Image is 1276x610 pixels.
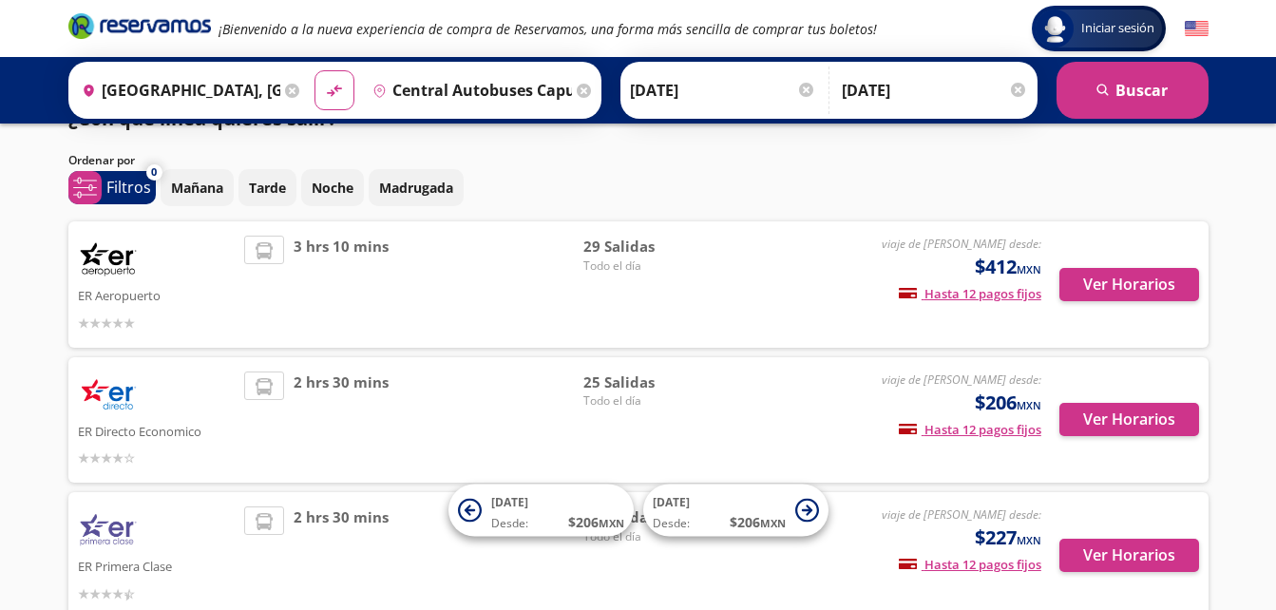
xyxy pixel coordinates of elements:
[882,236,1041,252] em: viaje de [PERSON_NAME] desde:
[899,556,1041,573] span: Hasta 12 pagos fijos
[643,485,828,537] button: [DATE]Desde:$206MXN
[1059,403,1199,436] button: Ver Horarios
[730,512,786,532] span: $ 206
[78,506,140,554] img: ER Primera Clase
[365,67,572,114] input: Buscar Destino
[1059,539,1199,572] button: Ver Horarios
[653,515,690,532] span: Desde:
[653,494,690,510] span: [DATE]
[899,421,1041,438] span: Hasta 12 pagos fijos
[78,236,140,283] img: ER Aeropuerto
[583,392,716,410] span: Todo el día
[583,257,716,275] span: Todo el día
[301,169,364,206] button: Noche
[219,20,877,38] em: ¡Bienvenido a la nueva experiencia de compra de Reservamos, una forma más sencilla de comprar tus...
[491,494,528,510] span: [DATE]
[68,11,211,40] i: Brand Logo
[369,169,464,206] button: Madrugada
[78,372,140,419] img: ER Directo Economico
[1017,533,1041,547] small: MXN
[975,524,1041,552] span: $227
[448,485,634,537] button: [DATE]Desde:$206MXN
[1185,17,1209,41] button: English
[238,169,296,206] button: Tarde
[583,372,716,393] span: 25 Salidas
[975,389,1041,417] span: $206
[294,506,389,604] span: 2 hrs 30 mins
[975,253,1041,281] span: $412
[151,164,157,181] span: 0
[68,11,211,46] a: Brand Logo
[68,152,135,169] p: Ordenar por
[161,169,234,206] button: Mañana
[379,178,453,198] p: Madrugada
[882,506,1041,523] em: viaje de [PERSON_NAME] desde:
[1074,19,1162,38] span: Iniciar sesión
[78,283,236,306] p: ER Aeropuerto
[583,528,716,545] span: Todo el día
[882,372,1041,388] em: viaje de [PERSON_NAME] desde:
[78,554,236,577] p: ER Primera Clase
[599,516,624,530] small: MXN
[899,285,1041,302] span: Hasta 12 pagos fijos
[1017,262,1041,276] small: MXN
[294,372,389,469] span: 2 hrs 30 mins
[78,419,236,442] p: ER Directo Economico
[68,171,156,204] button: 0Filtros
[171,178,223,198] p: Mañana
[1017,398,1041,412] small: MXN
[1059,268,1199,301] button: Ver Horarios
[294,236,389,334] span: 3 hrs 10 mins
[583,236,716,257] span: 29 Salidas
[1057,62,1209,119] button: Buscar
[249,178,286,198] p: Tarde
[74,67,281,114] input: Buscar Origen
[568,512,624,532] span: $ 206
[491,515,528,532] span: Desde:
[630,67,816,114] input: Elegir Fecha
[106,176,151,199] p: Filtros
[760,516,786,530] small: MXN
[312,178,353,198] p: Noche
[842,67,1028,114] input: Opcional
